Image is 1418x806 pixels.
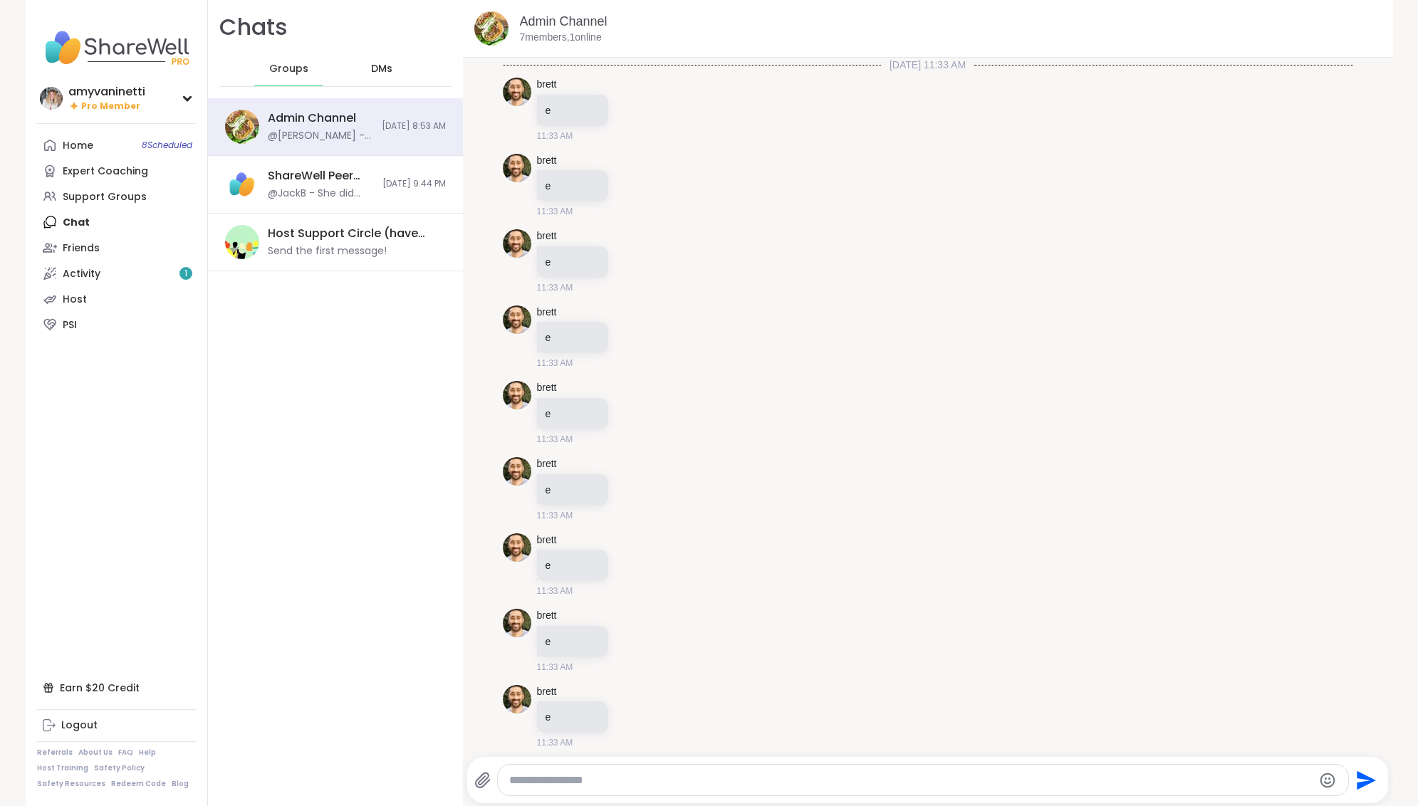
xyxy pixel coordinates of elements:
[537,305,557,320] a: brett
[537,585,573,597] span: 11:33 AM
[382,120,446,132] span: [DATE] 8:53 AM
[268,129,373,143] div: @[PERSON_NAME] - Edited edited
[139,748,156,758] a: Help
[546,710,600,724] div: e
[142,140,192,151] span: 8 Scheduled
[111,779,166,789] a: Redeem Code
[537,381,557,395] a: brett
[37,158,196,184] a: Expert Coaching
[537,509,573,522] span: 11:33 AM
[63,267,100,281] div: Activity
[269,62,308,76] span: Groups
[537,78,557,92] a: brett
[546,634,600,649] div: e
[118,748,133,758] a: FAQ
[63,190,147,204] div: Support Groups
[37,713,196,738] a: Logout
[37,748,73,758] a: Referrals
[537,205,573,218] span: 11:33 AM
[94,763,145,773] a: Safety Policy
[1319,772,1336,789] button: Emoji picker
[37,23,196,73] img: ShareWell Nav Logo
[474,11,509,46] img: Admin Channel
[37,235,196,261] a: Friends
[37,132,196,158] a: Home8Scheduled
[537,661,573,674] span: 11:33 AM
[546,255,600,269] div: e
[509,773,1313,787] textarea: Type your message
[40,87,63,110] img: amyvaninetti
[546,179,600,193] div: e
[63,241,100,256] div: Friends
[172,779,189,789] a: Blog
[37,763,88,773] a: Host Training
[63,293,87,307] div: Host
[37,312,196,337] a: PSI
[537,457,557,471] a: brett
[268,244,387,258] div: Send the first message!
[37,675,196,701] div: Earn $20 Credit
[503,229,531,258] img: https://sharewell-space-live.sfo3.digitaloceanspaces.com/user-generated/d9ea036c-8686-480c-8a8f-e...
[268,187,374,201] div: @JackB - She did great! 🤗
[503,154,531,182] img: https://sharewell-space-live.sfo3.digitaloceanspaces.com/user-generated/d9ea036c-8686-480c-8a8f-e...
[537,130,573,142] span: 11:33 AM
[503,305,531,334] img: https://sharewell-space-live.sfo3.digitaloceanspaces.com/user-generated/d9ea036c-8686-480c-8a8f-e...
[537,685,557,699] a: brett
[537,154,557,168] a: brett
[68,84,145,100] div: amyvaninetti
[382,178,446,190] span: [DATE] 9:44 PM
[225,110,259,144] img: Admin Channel
[537,357,573,370] span: 11:33 AM
[503,533,531,562] img: https://sharewell-space-live.sfo3.digitaloceanspaces.com/user-generated/d9ea036c-8686-480c-8a8f-e...
[37,261,196,286] a: Activity1
[503,609,531,637] img: https://sharewell-space-live.sfo3.digitaloceanspaces.com/user-generated/d9ea036c-8686-480c-8a8f-e...
[37,779,105,789] a: Safety Resources
[371,62,392,76] span: DMs
[503,685,531,713] img: https://sharewell-space-live.sfo3.digitaloceanspaces.com/user-generated/d9ea036c-8686-480c-8a8f-e...
[537,229,557,244] a: brett
[546,407,600,421] div: e
[537,533,557,548] a: brett
[520,31,602,45] p: 7 members, 1 online
[225,225,259,259] img: Host Support Circle (have hosted 1+ session), Oct 17
[268,110,356,126] div: Admin Channel
[37,184,196,209] a: Support Groups
[268,226,437,241] div: Host Support Circle (have hosted 1+ session), [DATE]
[63,318,77,333] div: PSI
[537,433,573,446] span: 11:33 AM
[219,11,288,43] h1: Chats
[546,483,600,497] div: e
[81,100,140,112] span: Pro Member
[268,168,374,184] div: ShareWell Peer Council
[546,103,600,117] div: e
[78,748,113,758] a: About Us
[546,558,600,572] div: e
[63,164,148,179] div: Expert Coaching
[61,718,98,733] div: Logout
[184,268,187,280] span: 1
[546,330,600,345] div: e
[37,286,196,312] a: Host
[537,736,573,749] span: 11:33 AM
[63,139,93,153] div: Home
[537,609,557,623] a: brett
[537,281,573,294] span: 11:33 AM
[881,58,974,72] span: [DATE] 11:33 AM
[225,167,259,201] img: ShareWell Peer Council
[1349,764,1381,796] button: Send
[503,78,531,106] img: https://sharewell-space-live.sfo3.digitaloceanspaces.com/user-generated/d9ea036c-8686-480c-8a8f-e...
[503,381,531,409] img: https://sharewell-space-live.sfo3.digitaloceanspaces.com/user-generated/d9ea036c-8686-480c-8a8f-e...
[503,457,531,486] img: https://sharewell-space-live.sfo3.digitaloceanspaces.com/user-generated/d9ea036c-8686-480c-8a8f-e...
[520,14,608,28] a: Admin Channel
